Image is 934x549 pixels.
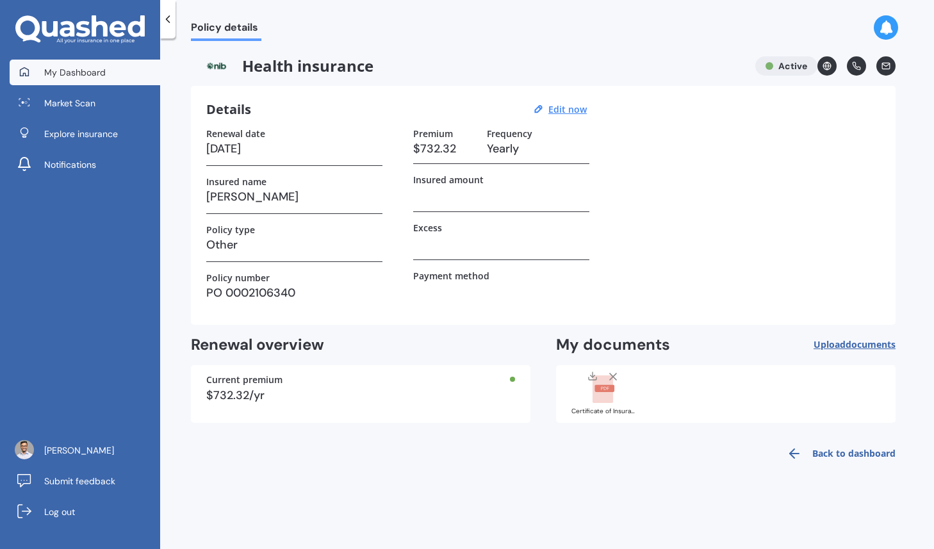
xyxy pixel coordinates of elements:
label: Premium [413,128,453,139]
h2: Renewal overview [191,335,530,355]
span: documents [846,338,896,350]
span: Log out [44,505,75,518]
a: Back to dashboard [779,438,896,469]
span: Explore insurance [44,127,118,140]
button: Edit now [545,104,591,115]
h3: Details [206,101,251,118]
div: Certificate of Insurance - 3162442817.pdf [571,408,635,414]
a: Explore insurance [10,121,160,147]
a: Notifications [10,152,160,177]
img: NIB.png [191,56,242,76]
label: Renewal date [206,128,265,139]
span: My Dashboard [44,66,106,79]
label: Frequency [487,128,532,139]
span: Notifications [44,158,96,171]
span: Upload [814,340,896,350]
span: [PERSON_NAME] [44,444,114,457]
span: Submit feedback [44,475,115,488]
h3: Other [206,235,382,254]
label: Payment method [413,270,489,281]
h2: My documents [556,335,670,355]
div: $732.32/yr [206,389,515,401]
label: Insured amount [413,174,484,185]
a: Market Scan [10,90,160,116]
a: [PERSON_NAME] [10,438,160,463]
h3: [DATE] [206,139,382,158]
label: Excess [413,222,442,233]
button: Uploaddocuments [814,335,896,355]
label: Policy number [206,272,270,283]
a: Log out [10,499,160,525]
h3: Yearly [487,139,589,158]
a: Submit feedback [10,468,160,494]
u: Edit now [548,103,587,115]
span: Policy details [191,21,261,38]
h3: PO 0002106340 [206,283,382,302]
img: ACg8ocJesJG-ax_DvFIp-8Tk4qB9cd9OLZPeAw5-wqKi0vIeuDA339g=s96-c [15,440,34,459]
h3: $732.32 [413,139,477,158]
span: Market Scan [44,97,95,110]
label: Insured name [206,176,266,187]
h3: [PERSON_NAME] [206,187,382,206]
a: My Dashboard [10,60,160,85]
label: Policy type [206,224,255,235]
span: Health insurance [191,56,745,76]
div: Current premium [206,375,515,384]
